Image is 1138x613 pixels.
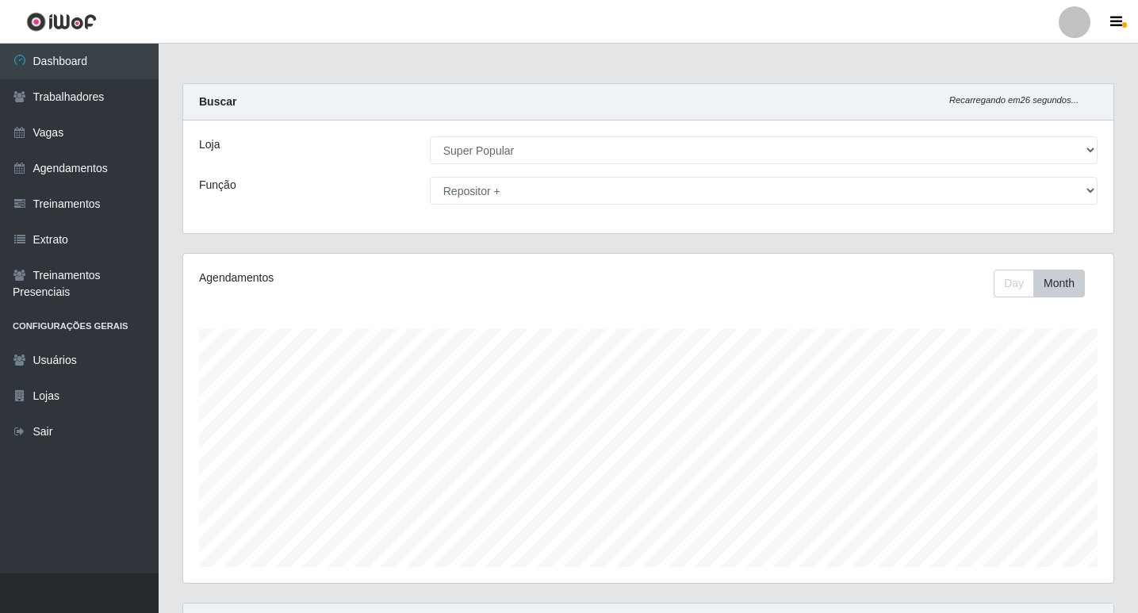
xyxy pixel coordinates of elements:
div: Toolbar with button groups [994,270,1098,297]
label: Função [199,177,236,193]
button: Day [994,270,1034,297]
i: Recarregando em 26 segundos... [949,95,1079,105]
strong: Buscar [199,95,236,108]
button: Month [1033,270,1085,297]
label: Loja [199,136,220,153]
div: First group [994,270,1085,297]
img: CoreUI Logo [26,12,97,32]
div: Agendamentos [199,270,560,286]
